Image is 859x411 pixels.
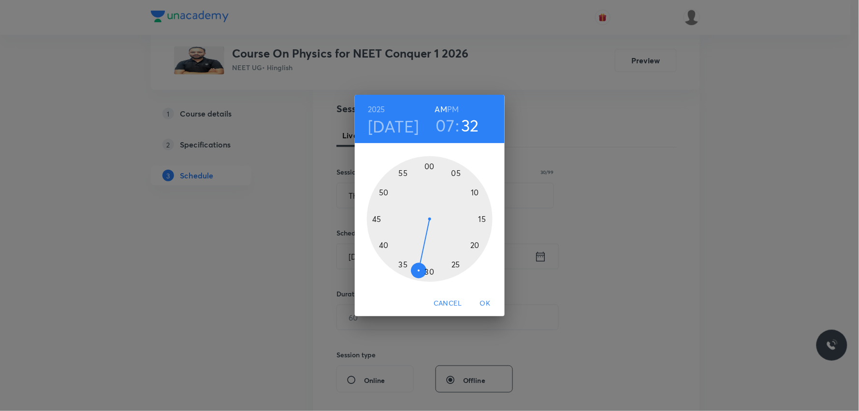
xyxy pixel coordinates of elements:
[447,103,459,116] button: PM
[368,116,419,136] button: [DATE]
[434,297,462,309] span: Cancel
[435,103,447,116] button: AM
[474,297,497,309] span: OK
[430,294,466,312] button: Cancel
[368,103,385,116] button: 2025
[462,115,480,135] button: 32
[470,294,501,312] button: OK
[455,115,459,135] h3: :
[436,115,455,135] button: 07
